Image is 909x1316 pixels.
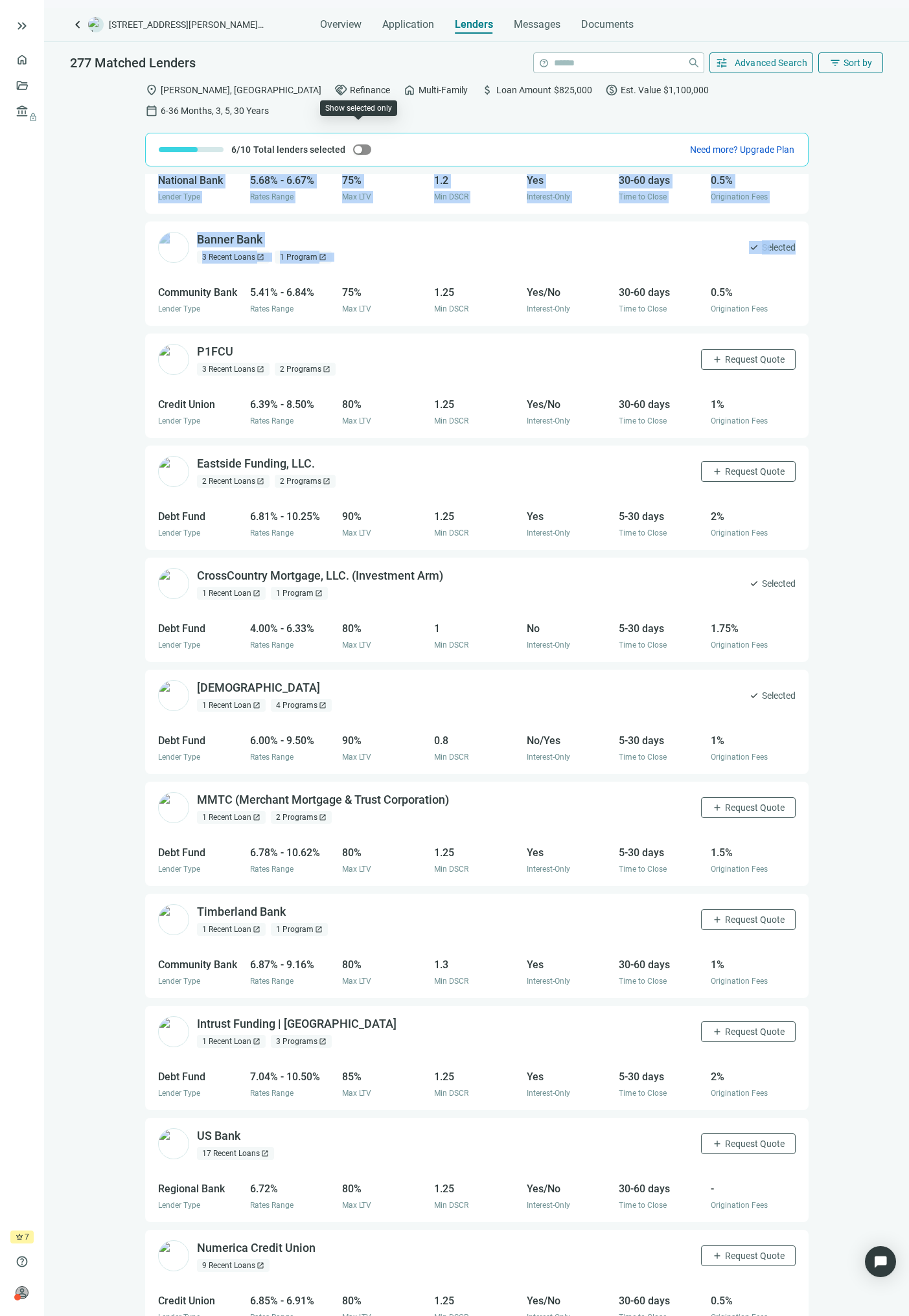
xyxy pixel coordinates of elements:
button: addRequest Quote [701,797,796,818]
div: Yes [527,508,611,525]
div: 75% [342,172,426,188]
span: Rates Range [250,528,293,538]
span: open_in_new [253,701,260,709]
span: open_in_new [257,1262,264,1269]
span: Max LTV [342,1201,371,1210]
span: Time to Close [619,641,667,650]
span: Max LTV [342,865,371,874]
span: Lender Type [158,304,200,313]
span: Request Quote [725,1251,785,1261]
div: 5-30 days [619,620,703,637]
div: 3 Recent Loans [197,251,270,264]
div: Yes/No [527,1293,611,1309]
span: calendar_today [145,104,158,117]
div: 1.25 [434,396,518,413]
div: 1 Recent Loan [197,1035,266,1048]
div: 30-60 days [619,1181,703,1197]
div: 0.5% [711,172,795,188]
span: Lender Type [158,1201,200,1210]
div: 80% [342,957,426,973]
span: Min DSCR [434,753,468,762]
span: Refinance [350,83,390,97]
div: Numerica Credit Union [197,1240,316,1256]
span: add [712,354,722,365]
span: Interest-Only [527,192,570,201]
img: 6e640158-e154-41b9-83c4-d806c9af3573.png [158,456,189,487]
a: keyboard_arrow_left [70,17,86,32]
span: Max LTV [342,1089,371,1098]
span: Rates Range [250,753,293,762]
span: Rates Range [250,977,293,986]
div: 1.25 [434,508,518,525]
span: Max LTV [342,753,371,762]
span: Origination Fees [711,753,768,762]
div: 3 Recent Loans [197,363,270,376]
span: Max LTV [342,641,371,650]
div: 6.81% - 10.25% [250,508,334,525]
div: Eastside Funding, LLC. [197,456,315,472]
span: Time to Close [619,977,667,986]
span: Rates Range [250,865,293,874]
div: Timberland Bank [197,904,286,920]
span: Interest-Only [527,528,570,538]
span: Origination Fees [711,977,768,986]
div: 85% [342,1069,426,1085]
span: open_in_new [253,925,260,933]
span: Multi-Family [419,83,468,97]
div: Intrust Funding | [GEOGRAPHIC_DATA] [197,1016,397,1032]
span: open_in_new [261,1150,269,1157]
span: add [712,1027,722,1037]
span: Sort by [844,58,872,68]
img: 4476d0b3-1300-4119-9b59-db528b72df42.png [158,792,189,823]
div: 6.85% - 6.91% [250,1293,334,1309]
button: addRequest Quote [701,909,796,930]
button: tuneAdvanced Search [709,52,814,73]
span: person [16,1286,29,1299]
div: 1 Recent Loan [197,923,266,936]
div: 90% [342,508,426,525]
span: Max LTV [342,977,371,986]
div: Yes [527,957,611,973]
span: open_in_new [319,701,327,709]
div: [DEMOGRAPHIC_DATA] [197,680,320,696]
div: Est. Value [605,84,709,96]
span: Max LTV [342,304,371,313]
div: 6.87% - 9.16% [250,957,334,973]
div: Yes [527,1069,611,1085]
div: Yes [527,172,611,188]
span: Rates Range [250,1201,293,1210]
div: 5-30 days [619,732,703,749]
div: 1.5% [711,845,795,861]
span: help [16,1255,29,1268]
div: 0.5% [711,284,795,301]
span: Origination Fees [711,865,768,874]
div: 2% [711,508,795,525]
span: Selected [762,576,796,591]
span: Time to Close [619,1089,667,1098]
span: Documents [581,18,634,31]
span: Advanced Search [735,58,808,68]
span: Origination Fees [711,416,768,425]
span: Origination Fees [711,1089,768,1098]
div: 17 Recent Loans [197,1147,274,1160]
span: Min DSCR [434,416,468,425]
span: Lender Type [158,528,200,538]
div: 80% [342,845,426,861]
div: 5-30 days [619,845,703,861]
span: check [749,690,759,701]
span: Application [382,18,434,31]
span: Rates Range [250,416,293,425]
span: open_in_new [253,813,260,821]
span: open_in_new [315,925,323,933]
span: Time to Close [619,753,667,762]
span: Time to Close [619,304,667,313]
div: 7.04% - 10.50% [250,1069,334,1085]
button: keyboard_double_arrow_right [14,18,30,34]
span: Time to Close [619,192,667,201]
button: addRequest Quote [701,349,796,370]
span: [STREET_ADDRESS][PERSON_NAME][PERSON_NAME] [109,18,264,31]
div: Community Bank [158,957,242,973]
span: Selected [762,240,796,255]
span: open_in_new [323,477,330,485]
